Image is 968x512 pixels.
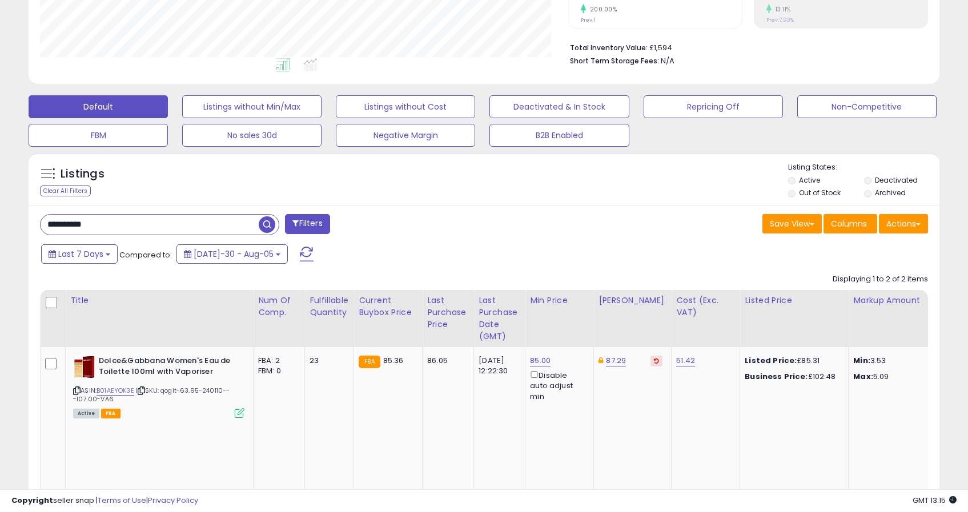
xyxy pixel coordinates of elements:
li: £1,594 [570,40,919,54]
div: 23 [310,356,345,366]
button: FBM [29,124,168,147]
div: Min Price [530,295,589,307]
span: 85.36 [383,355,404,366]
b: Dolce&Gabbana Women's Eau de Toilette 100ml with Vaporiser [99,356,238,380]
b: Listed Price: [745,355,797,366]
button: Repricing Off [644,95,783,118]
div: seller snap | | [11,495,198,506]
button: Listings without Min/Max [182,95,322,118]
button: B2B Enabled [489,124,629,147]
button: Non-Competitive [797,95,937,118]
span: All listings currently available for purchase on Amazon [73,409,99,418]
div: Last Purchase Price [427,295,469,330]
span: FBA [101,409,121,418]
b: Business Price: [745,371,808,382]
span: [DATE]-30 - Aug-05 [194,248,274,260]
a: 87.29 [606,355,626,366]
button: Last 7 Days [41,244,118,264]
small: 13.11% [772,5,791,14]
div: Clear All Filters [40,186,91,196]
button: [DATE]-30 - Aug-05 [176,244,288,264]
label: Out of Stock [799,188,841,197]
a: B01AEYOK3E [97,386,134,396]
span: N/A [661,55,674,66]
button: Filters [285,214,330,234]
small: FBA [359,356,380,368]
button: Save View [762,214,822,233]
strong: Copyright [11,495,53,506]
button: No sales 30d [182,124,322,147]
p: 3.53 [853,356,948,366]
div: [DATE] 12:22:30 [479,356,516,376]
label: Deactivated [875,175,918,185]
div: Cost (Exc. VAT) [676,295,735,319]
strong: Min: [853,355,870,366]
div: [PERSON_NAME] [599,295,666,307]
div: FBM: 0 [258,366,296,376]
div: FBA: 2 [258,356,296,366]
button: Deactivated & In Stock [489,95,629,118]
b: Short Term Storage Fees: [570,56,659,66]
a: Privacy Policy [148,495,198,506]
a: Terms of Use [98,495,146,506]
span: Last 7 Days [58,248,103,260]
div: Listed Price [745,295,844,307]
button: Negative Margin [336,124,475,147]
div: Markup Amount [853,295,952,307]
div: Num of Comp. [258,295,300,319]
button: Listings without Cost [336,95,475,118]
span: 2025-08-13 13:15 GMT [913,495,957,506]
button: Actions [879,214,928,233]
div: Title [70,295,248,307]
div: £85.31 [745,356,840,366]
button: Default [29,95,168,118]
div: £102.48 [745,372,840,382]
div: Last Purchase Date (GMT) [479,295,520,342]
div: Displaying 1 to 2 of 2 items [833,274,928,285]
a: 85.00 [530,355,551,366]
div: 86.05 [427,356,465,366]
label: Active [799,175,820,185]
div: ASIN: [73,356,244,417]
small: Prev: 1 [581,17,595,23]
img: 41r93p9nZIL._SL40_.jpg [73,356,96,378]
div: Disable auto adjust min [530,369,585,402]
small: Prev: 7.93% [766,17,794,23]
small: 200.00% [586,5,617,14]
span: Columns [831,218,867,229]
p: 5.09 [853,372,948,382]
b: Total Inventory Value: [570,43,648,53]
div: Fulfillable Quantity [310,295,349,319]
button: Columns [824,214,877,233]
h5: Listings [61,166,105,182]
p: Listing States: [788,162,939,173]
strong: Max: [853,371,873,382]
span: Compared to: [119,249,172,260]
div: Current Buybox Price [359,295,417,319]
a: 51.42 [676,355,695,366]
span: | SKU: qogit-63.95-240110---107.00-VA6 [73,386,230,403]
label: Archived [875,188,906,197]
